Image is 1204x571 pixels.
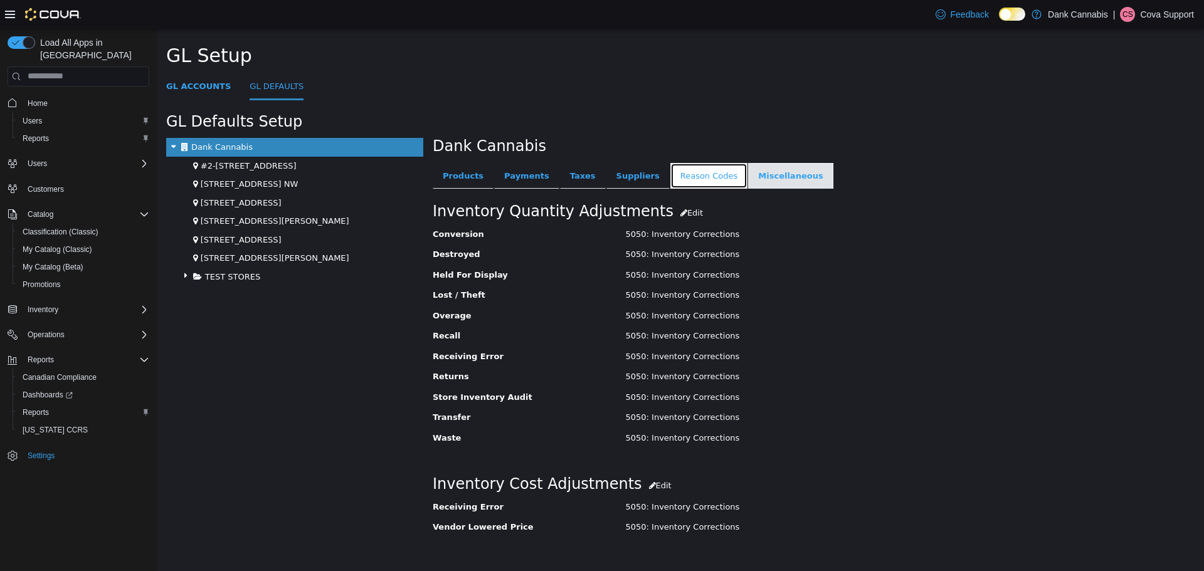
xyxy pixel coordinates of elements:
span: Promotions [18,277,149,292]
span: 5050: Inventory Corrections [469,282,583,291]
a: Classification (Classic) [18,224,103,239]
span: Home [23,95,149,111]
button: Users [23,156,52,171]
span: Dashboards [18,387,149,402]
span: Settings [23,448,149,463]
button: Classification (Classic) [13,223,154,241]
span: 5050: Inventory Corrections [469,364,583,373]
span: [US_STATE] CCRS [23,425,88,435]
span: Washington CCRS [18,422,149,437]
a: Canadian Compliance [18,370,102,385]
label: Held For Display [267,240,460,253]
span: Users [28,159,47,169]
span: 5050: Inventory Corrections [469,473,583,483]
span: Inventory [28,305,58,315]
button: Reports [13,130,154,147]
span: GL Defaults Setup [9,84,145,102]
button: Reports [3,351,154,369]
span: 5050: Inventory Corrections [469,261,583,271]
p: Cova Support [1140,7,1194,22]
a: Miscellaneous [591,134,676,160]
span: Customers [28,184,64,194]
label: Conversion [267,199,460,212]
button: Home [3,94,154,112]
span: Classification (Classic) [23,227,98,237]
span: Reports [23,134,49,144]
a: Suppliers [450,134,513,160]
span: [STREET_ADDRESS][PERSON_NAME] [44,224,193,234]
span: 5050: Inventory Corrections [469,201,583,210]
button: Inventory [3,301,154,318]
label: Receiving Error [267,322,460,334]
span: My Catalog (Classic) [23,244,92,254]
button: Reports [13,404,154,421]
label: Vendor Lowered Price [267,492,460,505]
span: Dank Cannabis [276,108,389,126]
nav: Complex example [8,89,149,498]
span: 5050: Inventory Corrections [469,384,583,393]
span: Dank Cannabis [34,113,96,123]
span: #2-[STREET_ADDRESS] [44,132,140,142]
label: Overage [267,281,460,293]
button: Canadian Compliance [13,369,154,386]
a: Customers [23,182,69,197]
span: Users [23,156,149,171]
span: Customers [23,181,149,197]
label: Returns [267,342,460,354]
span: Canadian Compliance [18,370,149,385]
label: Transfer [267,382,460,395]
span: Load All Apps in [GEOGRAPHIC_DATA] [35,36,149,61]
span: Reports [18,131,149,146]
button: Users [13,112,154,130]
span: 5050: Inventory Corrections [469,323,583,332]
button: Operations [3,326,154,343]
button: Users [3,155,154,172]
span: Inventory [23,302,149,317]
span: Catalog [23,207,149,222]
button: Inventory [23,302,63,317]
span: Canadian Compliance [23,372,97,382]
span: [STREET_ADDRESS][PERSON_NAME] [44,187,193,197]
a: Reason Codes [514,134,591,160]
a: Users [18,113,47,128]
span: Settings [28,451,55,461]
span: Dashboards [23,390,73,400]
a: Reports [18,131,54,146]
a: Products [276,134,337,160]
button: Operations [23,327,70,342]
span: My Catalog (Beta) [18,259,149,275]
div: Cova Support [1120,7,1135,22]
label: Recall [267,301,460,313]
span: 5050: Inventory Corrections [469,343,583,352]
label: Receiving Error [267,472,460,485]
a: Promotions [18,277,66,292]
span: Inventory Quantity Adjustments [276,174,517,191]
span: [STREET_ADDRESS] [44,169,125,179]
span: Feedback [951,8,989,21]
span: Users [18,113,149,128]
span: TEST STORES [48,243,103,253]
label: Destroyed [267,219,460,232]
a: GL Accounts [9,45,74,72]
a: Settings [23,448,60,463]
button: My Catalog (Beta) [13,258,154,276]
span: 5050: Inventory Corrections [469,493,583,503]
button: Catalog [3,206,154,223]
button: Customers [3,180,154,198]
p: Dank Cannabis [1048,7,1108,22]
a: Dashboards [18,387,78,402]
span: [STREET_ADDRESS] [44,206,125,216]
span: 5050: Inventory Corrections [469,221,583,230]
a: Feedback [931,2,994,27]
span: Classification (Classic) [18,224,149,239]
a: Reports [18,405,54,420]
span: My Catalog (Beta) [23,262,83,272]
label: Lost / Theft [267,260,460,273]
span: [STREET_ADDRESS] NW [44,150,142,160]
label: Store Inventory Audit [267,362,460,375]
span: Reports [23,407,49,417]
a: Taxes [403,134,449,160]
span: 5050: Inventory Corrections [469,241,583,251]
button: Settings [3,446,154,464]
a: My Catalog (Classic) [18,242,97,257]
